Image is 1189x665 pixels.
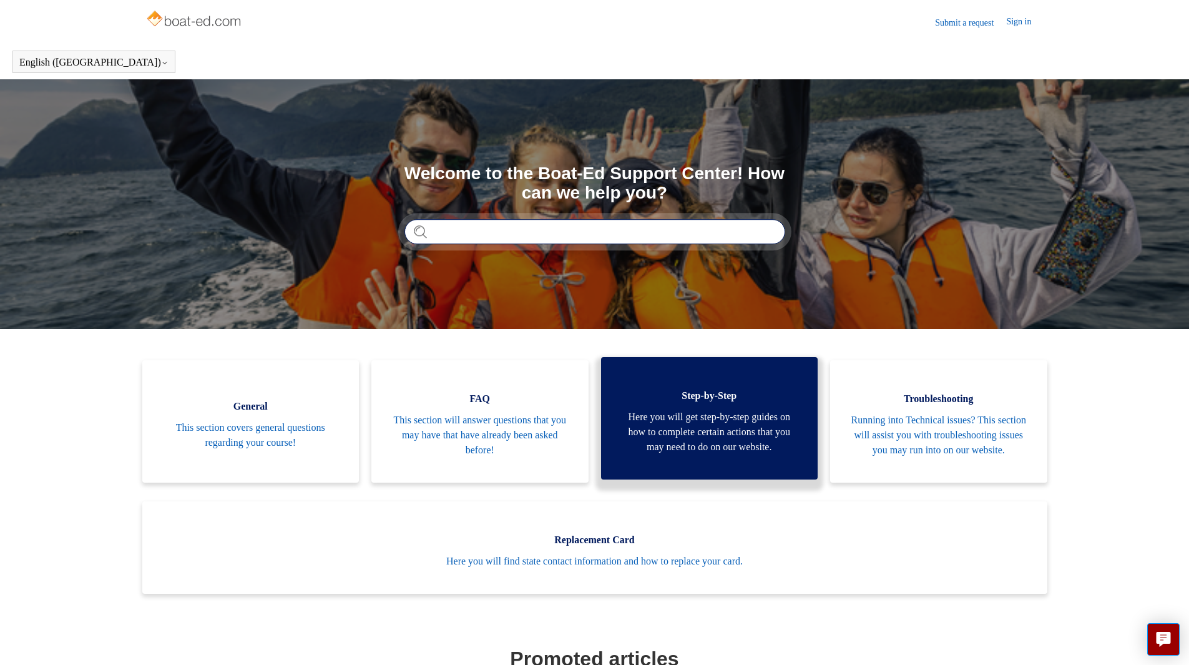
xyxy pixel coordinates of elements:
[1147,623,1180,656] button: Live chat
[19,57,169,68] button: English ([GEOGRAPHIC_DATA])
[142,360,360,483] a: General This section covers general questions regarding your course!
[601,357,818,480] a: Step-by-Step Here you will get step-by-step guides on how to complete certain actions that you ma...
[1006,15,1044,30] a: Sign in
[620,410,800,455] span: Here you will get step-by-step guides on how to complete certain actions that you may need to do ...
[849,413,1029,458] span: Running into Technical issues? This section will assist you with troubleshooting issues you may r...
[161,533,1029,548] span: Replacement Card
[142,501,1047,594] a: Replacement Card Here you will find state contact information and how to replace your card.
[404,164,785,203] h1: Welcome to the Boat-Ed Support Center! How can we help you?
[161,420,341,450] span: This section covers general questions regarding your course!
[404,219,785,244] input: Search
[145,7,245,32] img: Boat-Ed Help Center home page
[830,360,1047,483] a: Troubleshooting Running into Technical issues? This section will assist you with troubleshooting ...
[371,360,589,483] a: FAQ This section will answer questions that you may have that have already been asked before!
[390,392,570,406] span: FAQ
[161,554,1029,569] span: Here you will find state contact information and how to replace your card.
[161,399,341,414] span: General
[390,413,570,458] span: This section will answer questions that you may have that have already been asked before!
[849,392,1029,406] span: Troubleshooting
[620,388,800,403] span: Step-by-Step
[935,16,1006,29] a: Submit a request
